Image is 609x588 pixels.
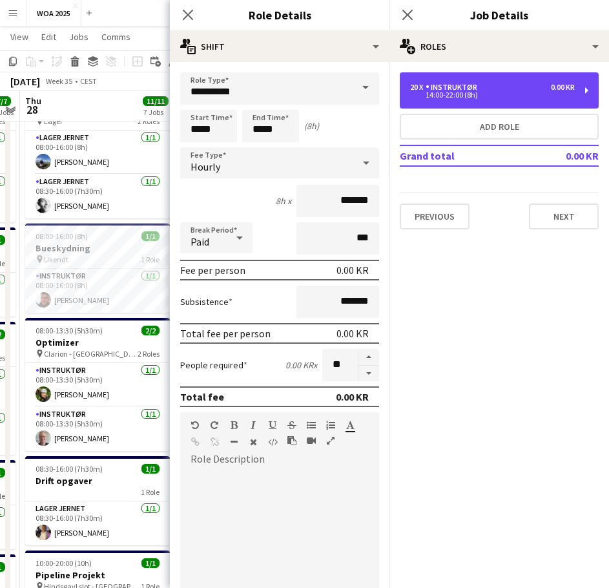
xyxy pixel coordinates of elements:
button: Redo [210,420,219,430]
div: Shift [170,31,389,62]
div: 0.00 KR x [285,359,317,371]
app-card-role: Lager Jernet1/108:30-16:00 (7h30m)[PERSON_NAME] [25,174,170,218]
button: Fullscreen [326,436,335,446]
span: 2/2 [141,326,160,335]
a: Comms [96,28,136,45]
span: 1/1 [141,558,160,568]
td: 0.00 KR [523,145,599,166]
span: Week 35 [43,76,75,86]
button: Undo [191,420,200,430]
button: Horizontal Line [229,437,238,447]
div: 0.00 KR [336,327,369,340]
span: 1 Role [141,255,160,264]
span: View [10,31,28,43]
button: Unordered List [307,420,316,430]
app-card-role: Instruktør1/108:00-13:30 (5h30m)[PERSON_NAME] [25,363,170,407]
div: 8h x [276,195,291,207]
button: Increase [358,349,379,366]
button: Ordered List [326,420,335,430]
div: Total fee [180,390,224,403]
label: Subsistence [180,296,232,308]
button: Underline [268,420,277,430]
app-card-role: Lager Jernet1/108:30-16:00 (7h30m)[PERSON_NAME] [25,501,170,545]
h3: Drift opgaver [25,475,170,487]
button: Previous [400,204,470,229]
button: Bold [229,420,238,430]
app-card-role: Instruktør1/108:00-16:00 (8h)[PERSON_NAME] [25,269,170,313]
button: Add role [400,114,599,140]
h3: Optimizer [25,337,170,348]
h3: Pipeline Projekt [25,569,170,581]
div: [DATE] [10,75,40,88]
span: 1/1 [141,464,160,474]
span: 08:00-16:00 (8h) [36,231,88,241]
div: Instruktør [426,83,482,92]
button: Paste as plain text [287,436,296,446]
span: 10:00-20:00 (10h) [36,558,92,568]
div: 14:00-22:00 (8h) [410,92,575,98]
span: 08:00-13:30 (5h30m) [36,326,103,335]
app-job-card: 08:30-16:00 (7h30m)1/1Drift opgaver1 RoleLager Jernet1/108:30-16:00 (7h30m)[PERSON_NAME] [25,456,170,545]
td: Grand total [400,145,523,166]
div: Roles [389,31,609,62]
span: Comms [101,31,130,43]
label: People required [180,359,247,371]
div: Total fee per person [180,327,271,340]
div: 0.00 KR [551,83,575,92]
a: Jobs [64,28,94,45]
span: Hourly [191,160,220,173]
span: 28 [23,102,41,117]
span: 2 Roles [138,349,160,359]
div: 0.00 KR [336,264,369,277]
app-card-role: Instruktør1/108:00-13:30 (5h30m)[PERSON_NAME] [25,407,170,451]
span: Ukendt [44,255,68,264]
button: Insert video [307,436,316,446]
div: (8h) [304,120,319,132]
span: 08:30-16:00 (7h30m) [36,464,103,474]
div: 7 Jobs [143,107,168,117]
div: 20 x [410,83,426,92]
span: 1/1 [141,231,160,241]
button: Next [529,204,599,229]
div: Fee per person [180,264,245,277]
span: Clarion - [GEOGRAPHIC_DATA] [44,349,138,359]
span: Paid [191,235,209,248]
button: Decrease [358,366,379,382]
div: CEST [80,76,97,86]
span: 1 Role [141,487,160,497]
app-job-card: 08:00-16:00 (8h)1/1Bueskydning Ukendt1 RoleInstruktør1/108:00-16:00 (8h)[PERSON_NAME] [25,224,170,313]
button: Strikethrough [287,420,296,430]
app-job-card: 08:00-16:00 (8h)2/2Lager Lager2 RolesLager Jernet1/108:00-16:00 (8h)[PERSON_NAME]Lager Jernet1/10... [25,85,170,218]
h3: Role Details [170,6,389,23]
a: View [5,28,34,45]
button: Clear Formatting [249,437,258,447]
span: Edit [41,31,56,43]
button: HTML Code [268,437,277,447]
h3: Bueskydning [25,242,170,254]
app-job-card: 08:00-13:30 (5h30m)2/2Optimizer Clarion - [GEOGRAPHIC_DATA]2 RolesInstruktør1/108:00-13:30 (5h30m... [25,318,170,451]
h3: Job Details [389,6,609,23]
span: Jobs [69,31,88,43]
span: Thu [25,95,41,107]
a: Edit [36,28,61,45]
div: 0.00 KR [336,390,369,403]
app-card-role: Lager Jernet1/108:00-16:00 (8h)[PERSON_NAME] [25,131,170,174]
button: Italic [249,420,258,430]
button: WOA 2025 [26,1,81,26]
button: Text Color [346,420,355,430]
span: 11/11 [143,96,169,106]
